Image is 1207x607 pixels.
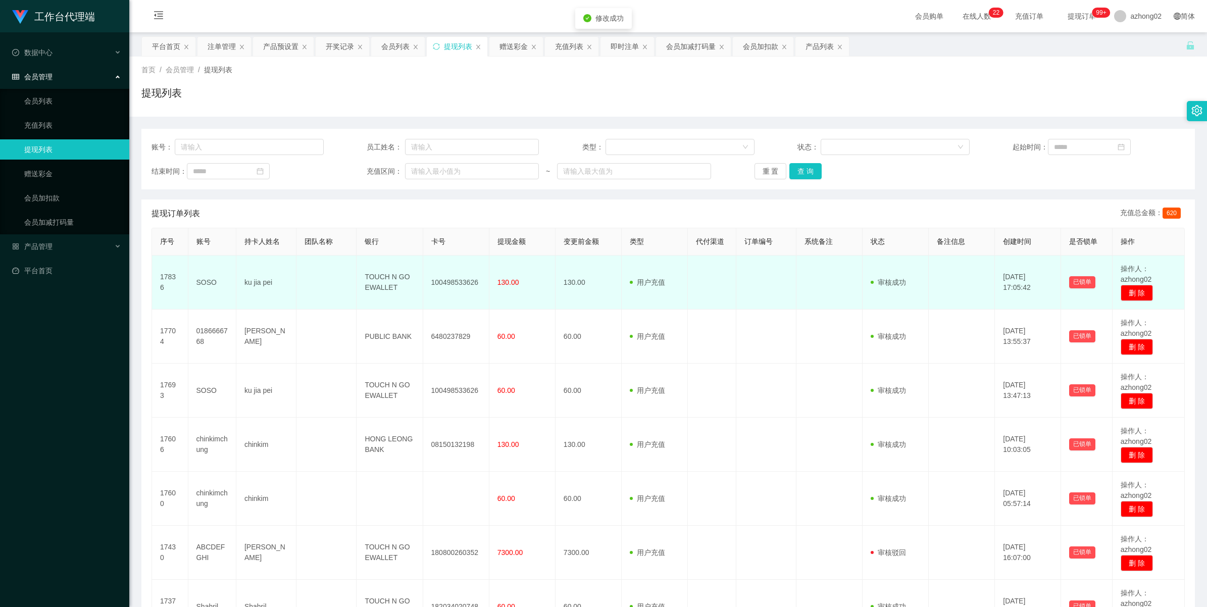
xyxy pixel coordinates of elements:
[871,494,906,502] span: 审核成功
[152,310,188,364] td: 17704
[995,472,1061,526] td: [DATE] 05:57:14
[630,548,665,557] span: 用户充值
[595,14,624,22] span: 修改成功
[1118,143,1125,150] i: 图标: calendar
[556,256,622,310] td: 130.00
[326,37,354,56] div: 开奖记录
[871,440,906,448] span: 审核成功
[993,8,996,18] p: 2
[175,139,324,155] input: 请输入
[996,8,999,18] p: 2
[555,37,583,56] div: 充值列表
[188,526,236,580] td: ABCDEFGHI
[24,212,121,232] a: 会员加减打码量
[804,237,833,245] span: 系统备注
[431,237,445,245] span: 卡号
[160,66,162,74] span: /
[236,472,296,526] td: chinkim
[208,37,236,56] div: 注单管理
[1121,555,1153,571] button: 删 除
[423,526,489,580] td: 180800260352
[556,418,622,472] td: 130.00
[557,163,711,179] input: 请输入最大值为
[433,43,440,50] i: 图标: sync
[367,142,405,153] span: 员工姓名：
[236,526,296,580] td: [PERSON_NAME]
[539,166,557,177] span: ~
[357,364,423,418] td: TOUCH N GO EWALLET
[301,44,308,50] i: 图标: close
[871,278,906,286] span: 审核成功
[1120,208,1185,220] div: 充值总金额：
[423,418,489,472] td: 08150132198
[444,37,472,56] div: 提现列表
[357,418,423,472] td: HONG LEONG BANK
[152,364,188,418] td: 17693
[1121,285,1153,301] button: 删 除
[423,256,489,310] td: 100498533626
[405,139,539,155] input: 请输入
[789,163,822,179] button: 查 询
[586,44,592,50] i: 图标: close
[188,472,236,526] td: chinkimchung
[141,66,156,74] span: 首页
[1174,13,1181,20] i: 图标: global
[556,364,622,418] td: 60.00
[12,48,53,57] span: 数据中心
[995,418,1061,472] td: [DATE] 10:03:05
[236,256,296,310] td: ku jia pei
[958,144,964,151] i: 图标: down
[497,332,515,340] span: 60.00
[497,278,519,286] span: 130.00
[24,188,121,208] a: 会员加扣款
[257,168,264,175] i: 图标: calendar
[1069,492,1095,504] button: 已锁单
[1069,276,1095,288] button: 已锁单
[871,386,906,394] span: 审核成功
[365,237,379,245] span: 银行
[1069,546,1095,559] button: 已锁单
[564,237,599,245] span: 变更前金额
[357,44,363,50] i: 图标: close
[236,418,296,472] td: chinkim
[141,1,176,33] i: 图标: menu-fold
[497,237,526,245] span: 提现金额
[630,237,644,245] span: 类型
[1121,237,1135,245] span: 操作
[152,142,175,153] span: 账号：
[1121,393,1153,409] button: 删 除
[666,37,716,56] div: 会员加减打码量
[34,1,95,33] h1: 工作台代理端
[531,44,537,50] i: 图标: close
[1121,535,1152,553] span: 操作人：azhong02
[24,91,121,111] a: 会员列表
[367,166,405,177] span: 充值区间：
[1163,208,1181,219] span: 620
[1121,319,1152,337] span: 操作人：azhong02
[781,44,787,50] i: 图标: close
[381,37,410,56] div: 会员列表
[166,66,194,74] span: 会员管理
[1121,501,1153,517] button: 删 除
[475,44,481,50] i: 图标: close
[1121,339,1153,355] button: 删 除
[989,8,1003,18] sup: 22
[583,14,591,22] i: icon: check-circle
[837,44,843,50] i: 图标: close
[239,44,245,50] i: 图标: close
[1069,384,1095,396] button: 已锁单
[582,142,606,153] span: 类型：
[497,386,515,394] span: 60.00
[12,73,53,81] span: 会员管理
[12,242,53,250] span: 产品管理
[1186,41,1195,50] i: 图标: unlock
[497,440,519,448] span: 130.00
[152,166,187,177] span: 结束时间：
[995,526,1061,580] td: [DATE] 16:07:00
[611,37,639,56] div: 即时注单
[188,310,236,364] td: 0186666768
[12,10,28,24] img: logo.9652507e.png
[357,256,423,310] td: TOUCH N GO EWALLET
[413,44,419,50] i: 图标: close
[642,44,648,50] i: 图标: close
